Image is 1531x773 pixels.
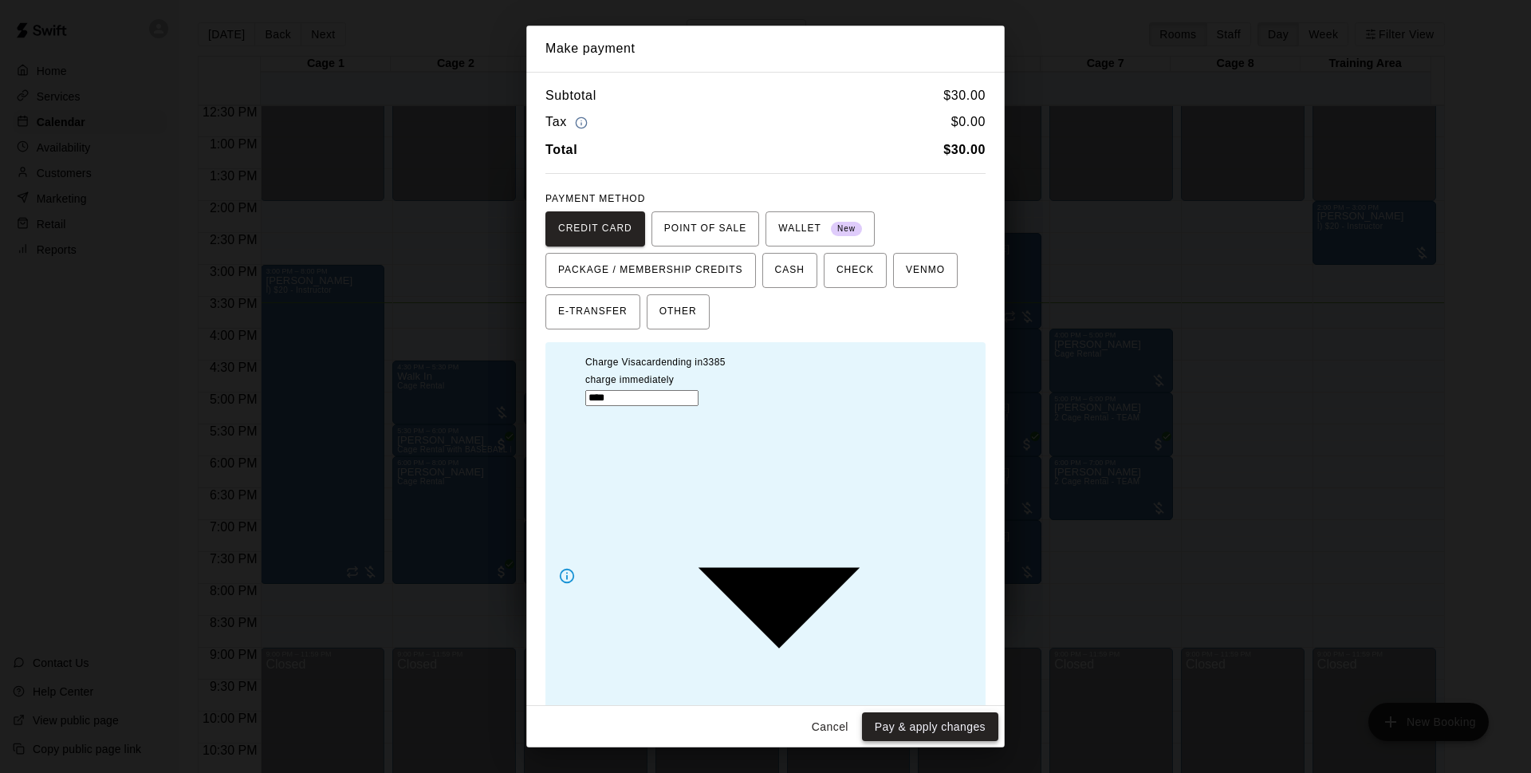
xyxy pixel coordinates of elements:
[762,253,817,288] button: CASH
[558,216,632,242] span: CREDIT CARD
[545,211,645,246] button: CREDIT CARD
[831,219,862,240] span: New
[651,211,759,246] button: POINT OF SALE
[545,193,645,204] span: PAYMENT METHOD
[824,253,887,288] button: CHECK
[664,216,746,242] span: POINT OF SALE
[862,712,998,742] button: Pay & apply changes
[836,258,874,283] span: CHECK
[893,253,958,288] button: VENMO
[943,143,986,156] b: $ 30.00
[765,211,875,246] button: WALLET New
[526,26,1005,72] h2: Make payment
[545,253,756,288] button: PACKAGE / MEMBERSHIP CREDITS
[585,357,726,368] span: Charge Visa card ending in 3385
[545,85,596,106] h6: Subtotal
[585,374,674,385] span: charge immediately
[558,258,743,283] span: PACKAGE / MEMBERSHIP CREDITS
[647,294,710,329] button: OTHER
[775,258,805,283] span: CASH
[906,258,945,283] span: VENMO
[805,712,856,742] button: Cancel
[558,299,628,325] span: E-TRANSFER
[659,299,697,325] span: OTHER
[951,112,986,133] h6: $ 0.00
[545,143,577,156] b: Total
[778,216,862,242] span: WALLET
[545,294,640,329] button: E-TRANSFER
[943,85,986,106] h6: $ 30.00
[545,112,592,133] h6: Tax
